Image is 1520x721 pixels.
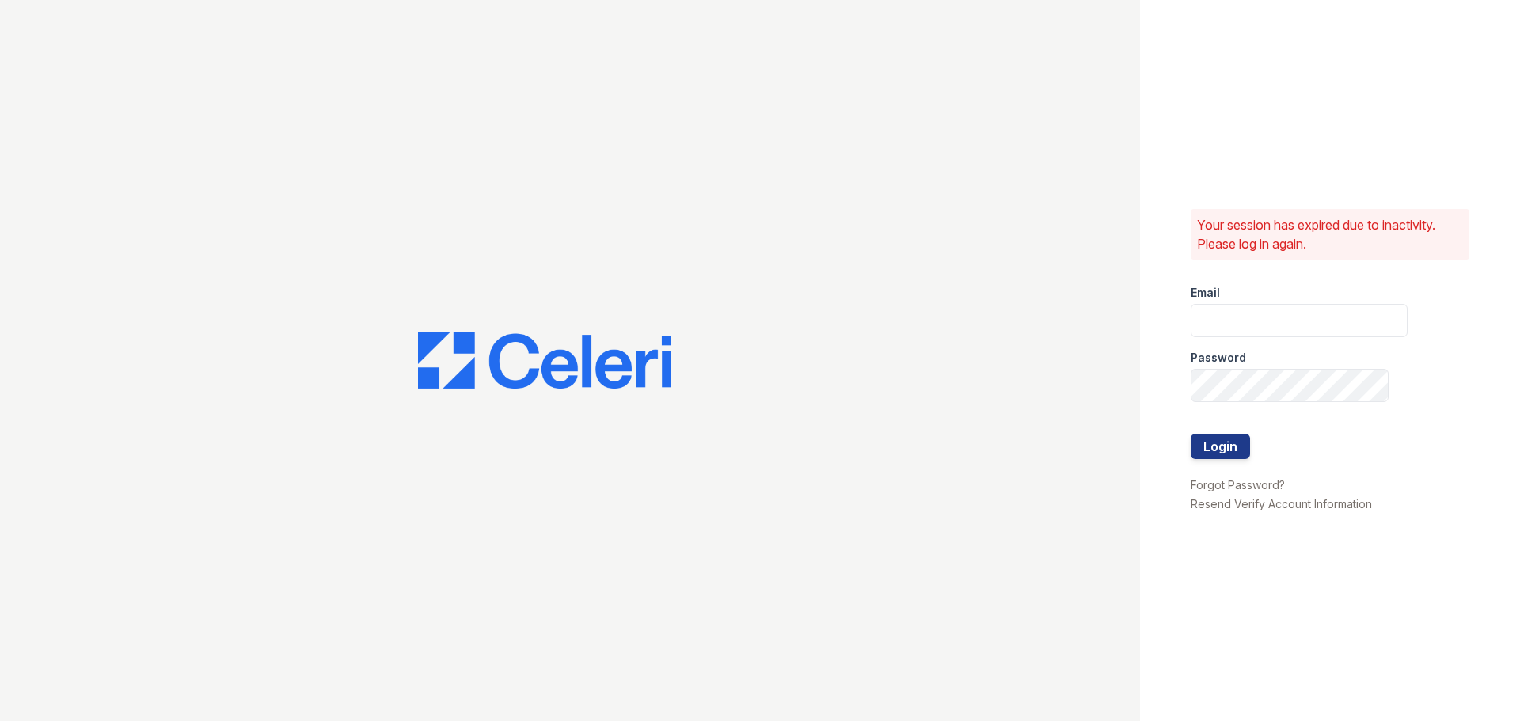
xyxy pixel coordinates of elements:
[1191,497,1372,510] a: Resend Verify Account Information
[1191,434,1250,459] button: Login
[1191,350,1246,366] label: Password
[1197,215,1463,253] p: Your session has expired due to inactivity. Please log in again.
[1191,478,1285,491] a: Forgot Password?
[418,332,671,389] img: CE_Logo_Blue-a8612792a0a2168367f1c8372b55b34899dd931a85d93a1a3d3e32e68fde9ad4.png
[1191,285,1220,301] label: Email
